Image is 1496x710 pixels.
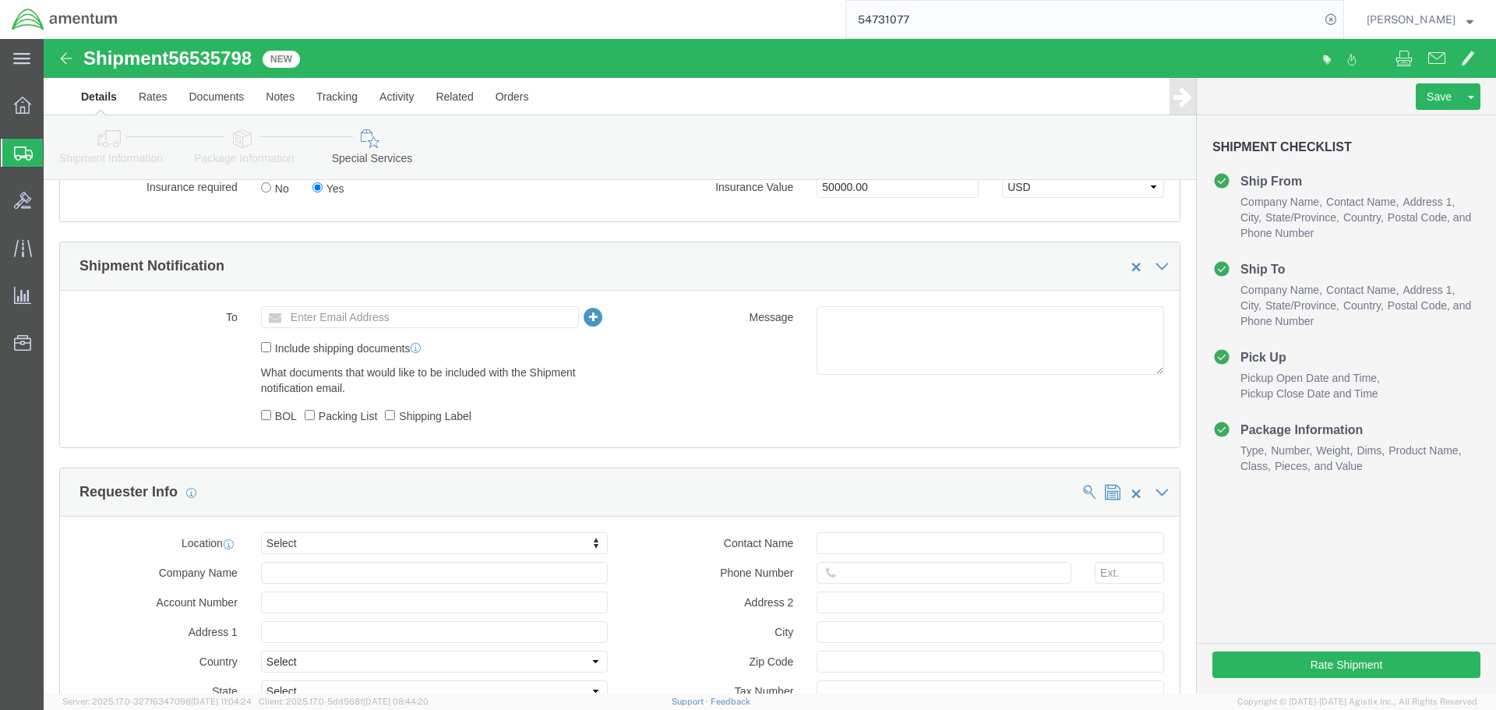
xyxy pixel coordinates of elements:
[191,697,252,706] span: [DATE] 11:04:24
[1366,10,1474,29] button: [PERSON_NAME]
[1237,695,1477,708] span: Copyright © [DATE]-[DATE] Agistix Inc., All Rights Reserved
[62,697,252,706] span: Server: 2025.17.0-327f6347098
[259,697,429,706] span: Client: 2025.17.0-5dd568f
[363,697,429,706] span: [DATE] 08:44:20
[846,1,1320,38] input: Search for shipment number, reference number
[11,8,118,31] img: logo
[1367,11,1455,28] span: Steven Alcott
[44,39,1496,694] iframe: FS Legacy Container
[672,697,711,706] a: Support
[711,697,750,706] a: Feedback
